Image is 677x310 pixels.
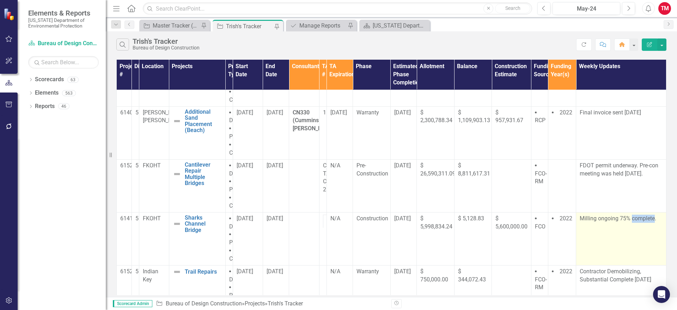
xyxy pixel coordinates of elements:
[394,215,411,222] span: [DATE]
[229,239,233,246] span: P
[394,109,411,116] span: [DATE]
[560,215,572,222] span: 2022
[492,159,531,212] td: Double-Click to Edit
[531,212,548,265] td: Double-Click to Edit
[237,215,253,222] span: [DATE]
[35,102,55,111] a: Reports
[120,268,128,276] p: 61523C
[373,21,428,30] div: [US_STATE] Department of Environmental Protection
[132,212,139,265] td: Double-Click to Edit
[143,268,158,283] span: Indian Key
[229,117,233,124] span: D
[356,268,379,275] span: Warranty
[133,37,200,45] div: Trish's Tracker
[267,162,283,169] span: [DATE]
[28,56,99,68] input: Search Below...
[327,106,353,159] td: Double-Click to Edit
[117,106,132,159] td: Double-Click to Edit
[580,268,663,284] p: Contractor Demobilizing, Substantial Complete [DATE]
[394,162,411,169] span: [DATE]
[143,215,161,222] span: FKOHT
[454,159,492,212] td: Double-Click to Edit
[4,8,16,20] img: ClearPoint Strategy
[580,215,663,223] p: Milling ongoing 75% complete.
[560,268,572,275] span: 2022
[132,106,139,159] td: Double-Click to Edit
[226,22,273,31] div: Trish's Tracker
[185,215,222,233] a: Sharks Channel Bridge
[267,109,283,116] span: [DATE]
[225,159,233,212] td: Double-Click to Edit
[132,159,139,212] td: Double-Click to Edit
[390,212,416,265] td: Double-Click to Edit
[289,106,319,159] td: Double-Click to Edit
[576,106,666,159] td: Double-Click to Edit
[420,162,456,177] span: $ 26,590,311.09
[330,109,347,116] span: [DATE]
[135,215,139,222] span: 5
[390,159,416,212] td: Double-Click to Edit
[535,223,545,230] span: FCO
[263,159,289,212] td: Double-Click to Edit
[548,159,576,212] td: Double-Click to Edit
[229,292,233,299] span: P
[330,215,349,223] div: N/A
[263,106,289,159] td: Double-Click to Edit
[233,106,263,159] td: Double-Click to Edit
[299,21,346,30] div: Manage Reports
[113,300,152,307] span: Scorecard Admin
[330,162,349,170] div: N/A
[143,2,532,15] input: Search ClearPoint...
[267,268,283,275] span: [DATE]
[185,162,222,186] a: Cantilever Repair Multiple Bridges
[356,215,388,222] span: Construction
[117,159,132,212] td: Double-Click to Edit
[62,90,76,96] div: 563
[169,212,225,265] td: Double-Click to Edit Right Click for Context Menu
[454,106,492,159] td: Double-Click to Edit
[495,4,530,13] button: Search
[67,77,79,83] div: 63
[548,106,576,159] td: Double-Click to Edit
[120,109,128,117] p: 61407C
[535,117,545,124] span: RCP
[173,170,181,178] img: Not Defined
[229,255,233,262] span: C
[420,215,452,230] span: $ 5,998,834.24
[173,220,181,228] img: Not Defined
[658,2,671,15] button: TM
[173,117,181,125] img: Not Defined
[141,21,199,30] a: Master Tracker (External)
[327,159,353,212] td: Double-Click to Edit
[576,212,666,265] td: Double-Click to Edit
[267,215,283,222] span: [DATE]
[35,76,64,84] a: Scorecards
[492,106,531,159] td: Double-Click to Edit
[353,159,390,212] td: Double-Click to Edit
[330,268,349,276] div: N/A
[289,159,319,212] td: Double-Click to Edit
[135,109,139,116] span: 5
[35,89,59,97] a: Elements
[237,109,253,116] span: [DATE]
[653,286,670,303] div: Open Intercom Messenger
[263,212,289,265] td: Double-Click to Edit
[229,96,233,103] span: C
[28,40,99,48] a: Bureau of Design Construction
[319,159,327,212] td: Double-Click to Edit
[356,109,379,116] span: Warranty
[319,106,327,159] td: Double-Click to Edit
[166,300,242,307] a: Bureau of Design Construction
[492,212,531,265] td: Double-Click to Edit
[156,300,386,308] div: » »
[458,162,490,177] span: $ 8,811,617.31
[229,149,233,156] span: C
[576,159,666,212] td: Double-Click to Edit
[143,162,161,169] span: FKOHT
[288,21,346,30] a: Manage Reports
[135,268,139,275] span: 5
[293,109,337,132] strong: CN330 (Cummins [PERSON_NAME])
[169,159,225,212] td: Double-Click to Edit Right Click for Context Menu
[390,106,416,159] td: Double-Click to Edit
[353,106,390,159] td: Double-Click to Edit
